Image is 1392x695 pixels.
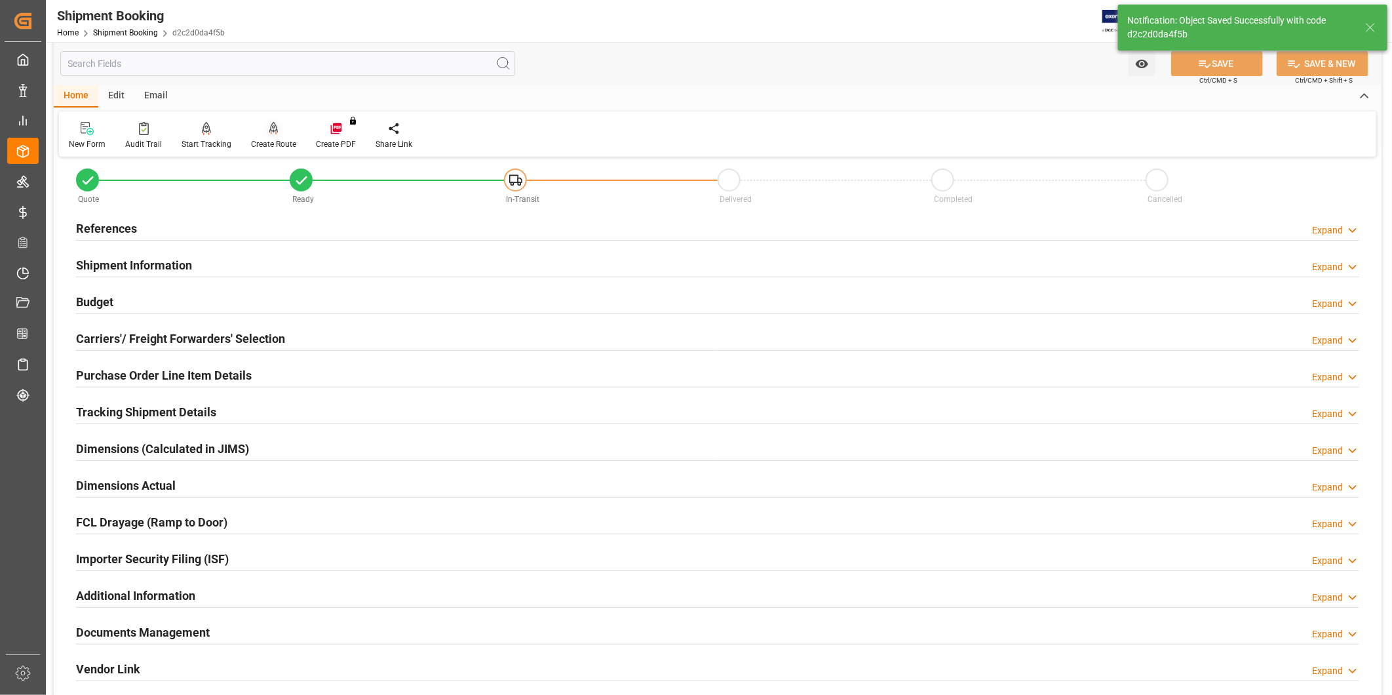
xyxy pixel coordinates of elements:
h2: Dimensions (Calculated in JIMS) [76,440,249,458]
input: Search Fields [60,51,515,76]
div: Expand [1312,297,1343,311]
div: New Form [69,138,106,150]
div: Start Tracking [182,138,231,150]
span: Completed [934,195,973,204]
h2: References [76,220,137,237]
h2: Dimensions Actual [76,477,176,494]
div: Expand [1312,407,1343,421]
h2: Budget [76,293,113,311]
a: Shipment Booking [93,28,158,37]
div: Expand [1312,334,1343,347]
span: Cancelled [1148,195,1182,204]
div: Create Route [251,138,296,150]
div: Email [134,85,178,108]
div: Shipment Booking [57,6,225,26]
h2: Shipment Information [76,256,192,274]
div: Expand [1312,260,1343,274]
div: Expand [1312,664,1343,678]
a: Home [57,28,79,37]
div: Expand [1312,627,1343,641]
div: Share Link [376,138,412,150]
h2: Purchase Order Line Item Details [76,367,252,384]
div: Edit [98,85,134,108]
button: open menu [1129,51,1155,76]
div: Expand [1312,444,1343,458]
span: Delivered [720,195,752,204]
h2: Importer Security Filing (ISF) [76,550,229,568]
div: Expand [1312,370,1343,384]
h2: Carriers'/ Freight Forwarders' Selection [76,330,285,347]
button: SAVE [1171,51,1263,76]
div: Expand [1312,591,1343,605]
div: Expand [1312,554,1343,568]
span: In-Transit [506,195,539,204]
div: Expand [1312,224,1343,237]
h2: Vendor Link [76,660,140,678]
span: Ctrl/CMD + S [1199,75,1237,85]
h2: FCL Drayage (Ramp to Door) [76,513,227,531]
h2: Additional Information [76,587,195,605]
img: Exertis%20JAM%20-%20Email%20Logo.jpg_1722504956.jpg [1102,10,1148,33]
h2: Tracking Shipment Details [76,403,216,421]
span: Ready [292,195,314,204]
span: Ctrl/CMD + Shift + S [1295,75,1353,85]
div: Audit Trail [125,138,162,150]
div: Expand [1312,481,1343,494]
div: Home [54,85,98,108]
button: SAVE & NEW [1277,51,1368,76]
div: Expand [1312,517,1343,531]
span: Quote [79,195,100,204]
h2: Documents Management [76,624,210,641]
div: Notification: Object Saved Successfully with code d2c2d0da4f5b [1127,14,1353,41]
